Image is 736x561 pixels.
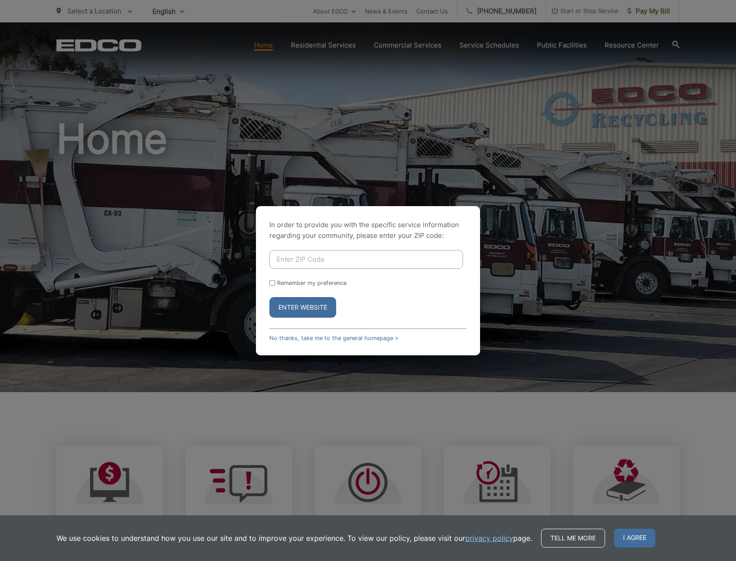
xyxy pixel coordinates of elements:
a: No thanks, take me to the general homepage > [269,335,398,341]
p: In order to provide you with the specific service information regarding your community, please en... [269,220,467,241]
p: We use cookies to understand how you use our site and to improve your experience. To view our pol... [56,533,532,544]
span: I agree [614,529,655,548]
a: Tell me more [541,529,605,548]
a: privacy policy [465,533,513,544]
label: Remember my preference [277,280,346,286]
button: Enter Website [269,297,336,318]
input: Enter ZIP Code [269,250,463,269]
